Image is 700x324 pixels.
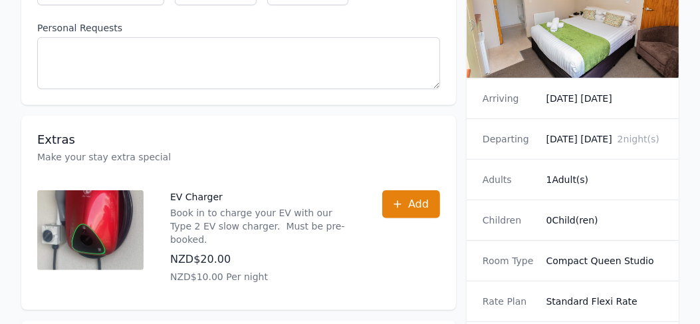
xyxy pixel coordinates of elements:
[546,254,663,267] dd: Compact Queen Studio
[170,270,356,283] p: NZD$10.00 Per night
[382,190,440,218] button: Add
[37,132,440,148] h3: Extras
[408,196,429,212] span: Add
[37,190,144,270] img: EV Charger
[170,190,356,204] p: EV Charger
[483,254,536,267] dt: Room Type
[483,173,536,186] dt: Adults
[483,92,536,105] dt: Arriving
[37,21,440,35] label: Personal Requests
[618,134,659,144] span: 2 night(s)
[37,150,440,164] p: Make your stay extra special
[546,295,663,308] dd: Standard Flexi Rate
[546,132,663,146] dd: [DATE] [DATE]
[170,251,356,267] p: NZD$20.00
[546,173,663,186] dd: 1 Adult(s)
[170,206,356,246] p: Book in to charge your EV with our Type 2 EV slow charger. Must be pre-booked.
[483,214,536,227] dt: Children
[483,132,536,146] dt: Departing
[546,92,663,105] dd: [DATE] [DATE]
[483,295,536,308] dt: Rate Plan
[546,214,663,227] dd: 0 Child(ren)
